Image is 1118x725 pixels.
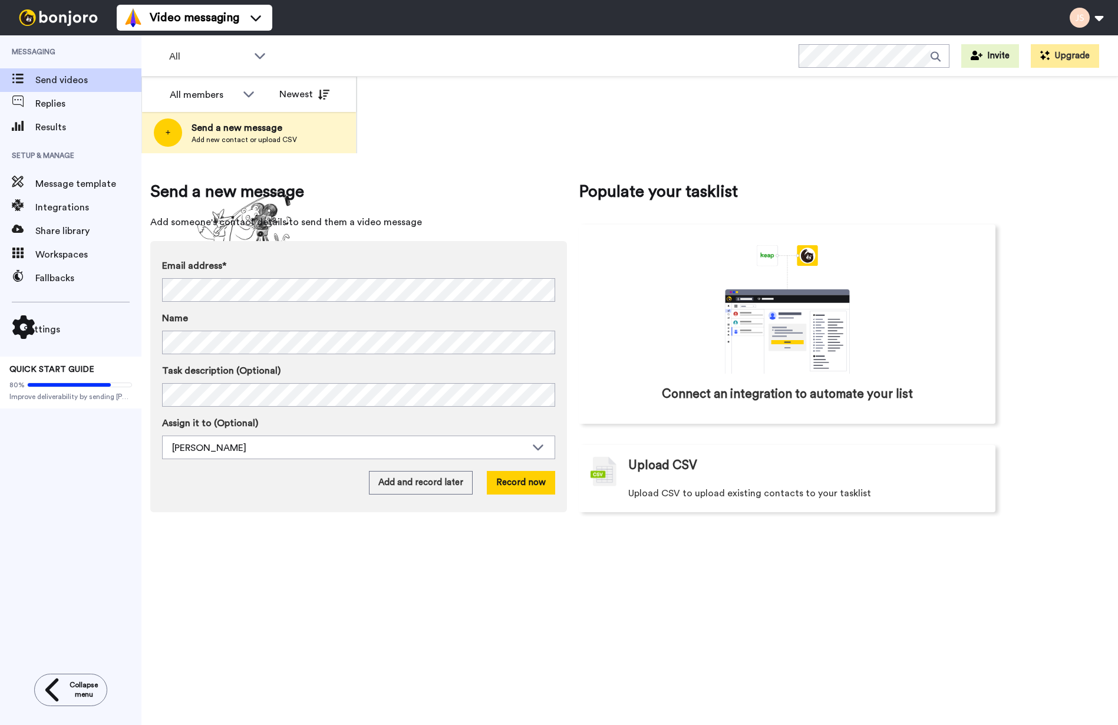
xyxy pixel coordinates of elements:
[35,271,141,285] span: Fallbacks
[579,180,995,203] span: Populate your tasklist
[192,135,297,144] span: Add new contact or upload CSV
[162,311,188,325] span: Name
[35,97,141,111] span: Replies
[162,416,555,430] label: Assign it to (Optional)
[662,385,913,403] span: Connect an integration to automate your list
[9,365,94,374] span: QUICK START GUIDE
[162,259,555,273] label: Email address*
[35,248,141,262] span: Workspaces
[628,457,697,474] span: Upload CSV
[170,88,237,102] div: All members
[34,674,107,706] button: Collapse menu
[9,392,132,401] span: Improve deliverability by sending [PERSON_NAME]’s from your own email
[14,9,103,26] img: bj-logo-header-white.svg
[35,177,141,191] span: Message template
[24,322,141,337] span: Settings
[699,245,876,374] div: animation
[271,83,338,106] button: Newest
[124,8,143,27] img: vm-color.svg
[70,680,98,699] span: Collapse menu
[35,120,141,134] span: Results
[150,9,239,26] span: Video messaging
[35,200,141,215] span: Integrations
[1031,44,1099,68] button: Upgrade
[150,180,567,203] span: Send a new message
[9,380,25,390] span: 80%
[162,364,555,378] label: Task description (Optional)
[192,121,297,135] span: Send a new message
[628,486,871,500] span: Upload CSV to upload existing contacts to your tasklist
[150,215,567,229] span: Add someone's contact details to send them a video message
[487,471,555,495] button: Record now
[35,73,141,87] span: Send videos
[169,50,248,64] span: All
[591,457,616,486] img: csv-grey.png
[172,441,526,455] div: [PERSON_NAME]
[961,44,1019,68] button: Invite
[35,224,141,238] span: Share library
[369,471,473,495] button: Add and record later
